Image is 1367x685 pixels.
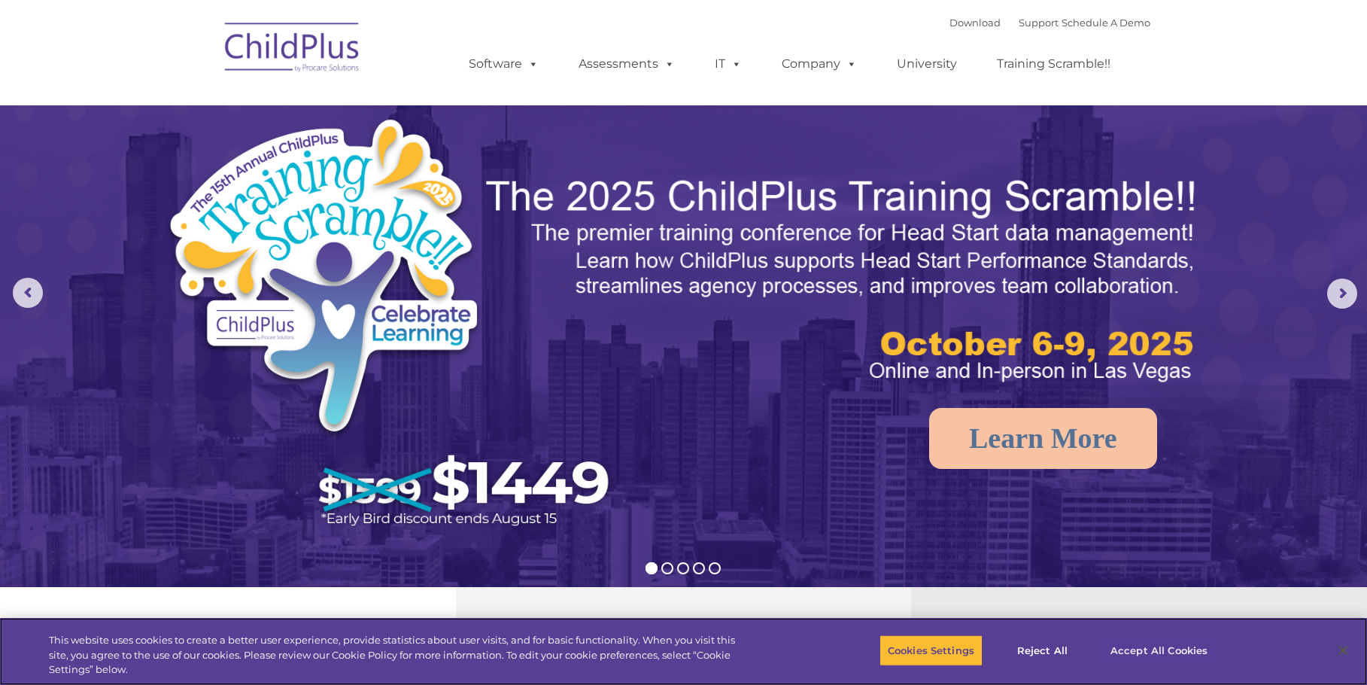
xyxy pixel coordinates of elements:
button: Close [1326,634,1359,667]
a: Training Scramble!! [982,49,1125,79]
a: Company [767,49,872,79]
span: Phone number [209,161,273,172]
img: ChildPlus by Procare Solutions [217,12,368,87]
span: Last name [209,99,255,111]
a: Assessments [564,49,690,79]
font: | [949,17,1150,29]
a: Schedule A Demo [1062,17,1150,29]
a: Support [1019,17,1059,29]
a: Learn More [929,408,1157,469]
a: Software [454,49,554,79]
button: Cookies Settings [879,635,983,666]
div: This website uses cookies to create a better user experience, provide statistics about user visit... [49,633,752,677]
button: Reject All [995,635,1089,666]
a: IT [700,49,757,79]
a: Download [949,17,1001,29]
button: Accept All Cookies [1102,635,1216,666]
a: University [882,49,972,79]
